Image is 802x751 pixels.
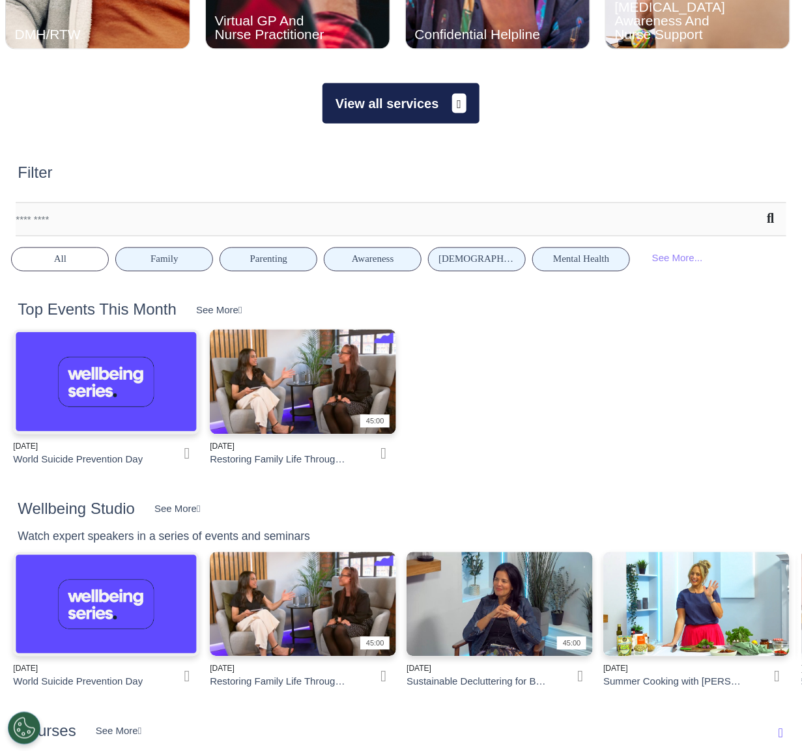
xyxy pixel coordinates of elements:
[11,248,109,272] button: All
[220,248,317,272] button: Parenting
[13,663,153,675] div: [DATE]
[210,453,350,468] div: Restoring Family Life Through Better Sleep
[428,248,526,272] button: [DEMOGRAPHIC_DATA] Health
[18,164,52,183] h2: Filter
[13,330,199,434] img: TV+2.png
[196,304,242,319] div: See More
[360,415,390,429] div: 45:00
[154,502,201,517] div: See More
[415,27,543,41] div: Confidential Helpline
[322,83,480,124] button: View all services
[210,663,350,675] div: [DATE]
[18,722,76,741] h2: Courses
[8,712,40,744] button: Open Preferences
[210,441,350,453] div: [DATE]
[115,248,213,272] button: Family
[13,675,143,690] div: World Suicide Prevention Day
[603,552,790,657] img: ALarkin.jpg
[96,724,142,739] div: See More
[18,500,135,519] h2: Wellbeing Studio
[210,675,350,690] div: Restoring Family Life Through Better Sleep
[637,246,718,270] div: See More...
[557,637,586,651] div: 45:00
[15,27,143,41] div: DMH/RTW
[407,663,547,675] div: [DATE]
[603,675,743,690] div: Summer Cooking with [PERSON_NAME]: Simple Plates and Big Benefits
[18,301,177,320] h2: Top Events This Month
[13,441,153,453] div: [DATE]
[407,552,593,657] img: Sustainable+Decluttering+for+Body+and+Home.JPG
[210,330,396,434] img: WS_SL_Restoring+Family+Life+Through+Better+Sleep.png
[215,14,343,41] div: Virtual GP And Nurse Practitioner
[18,528,310,545] div: Watch expert speakers in a series of events and seminars
[603,663,743,675] div: [DATE]
[210,552,396,657] img: WS_SL_Restoring+Family+Life+Through+Better+Sleep.png
[407,675,547,690] div: Sustainable Decluttering for Body and Home
[13,453,143,468] div: World Suicide Prevention Day
[360,637,390,651] div: 45:00
[532,248,630,272] button: Mental Health
[13,552,199,657] img: TV+2.png
[324,248,422,272] button: Awareness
